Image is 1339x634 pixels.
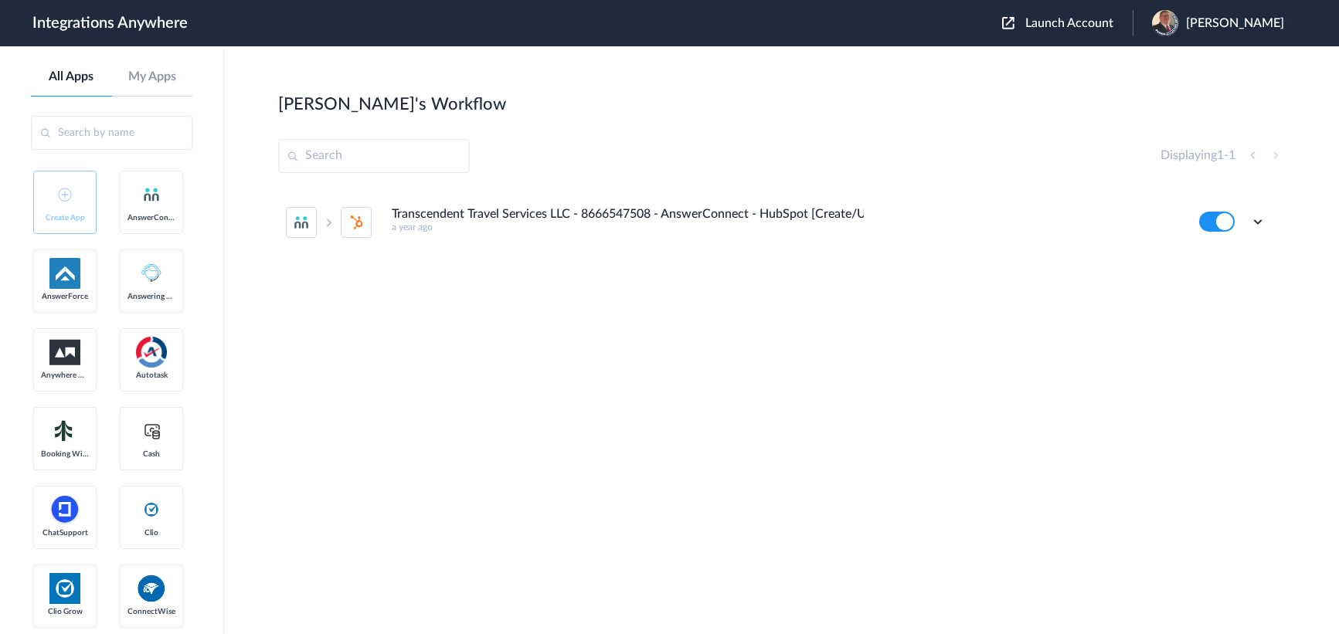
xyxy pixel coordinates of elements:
[41,449,89,459] span: Booking Widget
[136,258,167,289] img: Answering_service.png
[1002,16,1133,31] button: Launch Account
[127,449,175,459] span: Cash
[49,494,80,525] img: chatsupport-icon.svg
[41,213,89,222] span: Create App
[49,573,80,604] img: Clio.jpg
[142,422,161,440] img: cash-logo.svg
[136,573,167,603] img: connectwise.png
[278,139,470,173] input: Search
[58,188,72,202] img: add-icon.svg
[127,213,175,222] span: AnswerConnect
[1152,10,1178,36] img: jason-pledge-people.PNG
[41,528,89,537] span: ChatSupport
[112,70,193,84] a: My Apps
[127,292,175,301] span: Answering Service
[41,371,89,380] span: Anywhere Works
[278,94,506,114] h2: [PERSON_NAME]'s Workflow
[1186,16,1284,31] span: [PERSON_NAME]
[127,371,175,380] span: Autotask
[31,70,112,84] a: All Apps
[1025,17,1113,29] span: Launch Account
[32,14,188,32] h1: Integrations Anywhere
[142,185,161,204] img: answerconnect-logo.svg
[31,116,192,150] input: Search by name
[41,607,89,616] span: Clio Grow
[127,607,175,616] span: ConnectWise
[49,417,80,445] img: Setmore_Logo.svg
[1002,17,1014,29] img: launch-acct-icon.svg
[127,528,175,537] span: Clio
[1217,149,1224,161] span: 1
[392,207,864,222] h4: Transcendent Travel Services LLC - 8666547508 - AnswerConnect - HubSpot [Create/Update Contact]
[1229,149,1235,161] span: 1
[41,292,89,301] span: AnswerForce
[1161,148,1235,163] h4: Displaying -
[49,258,80,289] img: af-app-logo.svg
[392,222,1178,232] h5: a year ago
[49,340,80,365] img: aww.png
[142,500,161,519] img: clio-logo.svg
[136,337,167,368] img: autotask.png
